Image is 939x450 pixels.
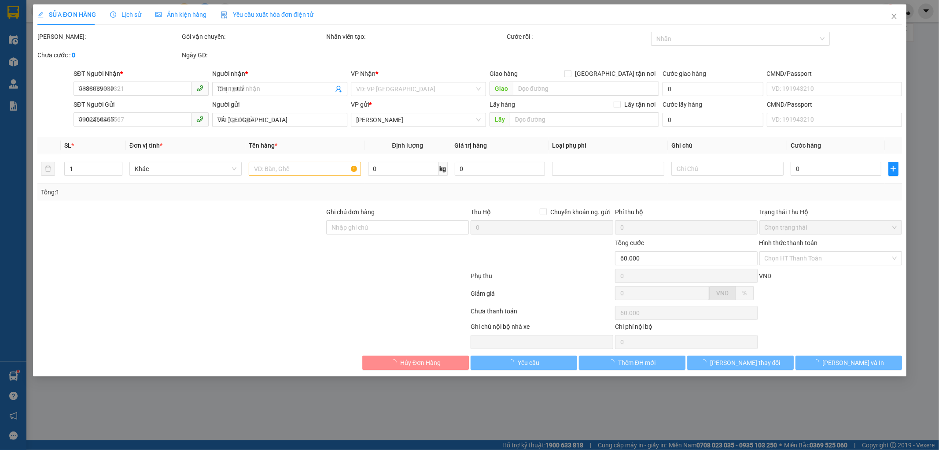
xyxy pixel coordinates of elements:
span: SL [64,142,71,149]
span: Yêu cầu xuất hóa đơn điện tử [221,11,313,18]
div: Người nhận [212,69,347,78]
span: Cước hàng [791,142,821,149]
span: Giá trị hàng [454,142,487,149]
span: Định lượng [392,142,423,149]
button: delete [41,162,55,176]
input: Cước lấy hàng [663,113,763,127]
div: Cước rồi : [506,32,649,41]
div: [PERSON_NAME]: [37,32,180,41]
span: clock-circle [110,11,116,18]
label: Ghi chú đơn hàng [326,208,375,216]
div: Người gửi [212,100,347,109]
button: Hủy Đơn Hàng [362,356,469,370]
button: Yêu cầu [471,356,577,370]
input: Cước giao hàng [663,82,763,96]
input: Ghi chú đơn hàng [326,220,469,234]
div: SĐT Người Gửi [74,100,209,109]
span: Thu Hộ [470,208,490,216]
button: plus [888,162,898,176]
div: Trạng thái Thu Hộ [759,207,902,217]
div: Phí thu hộ [615,207,757,220]
span: loading [390,359,400,365]
b: 0 [72,52,75,59]
img: icon [221,11,228,19]
span: loading [813,359,822,365]
span: Hủy Đơn Hàng [400,358,440,368]
span: Ảnh kiện hàng [155,11,206,18]
span: user-add [335,86,342,93]
label: Hình thức thanh toán [759,239,817,246]
div: Tổng: 1 [41,187,362,197]
th: Ghi chú [668,137,787,154]
span: edit [37,11,44,18]
span: Lấy [489,112,509,126]
span: Lịch sử [110,11,141,18]
span: Tổng cước [615,239,644,246]
div: Ghi chú nội bộ nhà xe [470,322,613,335]
span: VND [716,290,728,297]
span: [PERSON_NAME] và In [822,358,884,368]
div: Chưa cước : [37,50,180,60]
span: VND [759,272,771,279]
div: Giảm giá [470,289,614,304]
button: Thêm ĐH mới [578,356,685,370]
input: VD: Bàn, Ghế [248,162,361,176]
span: Chuyển khoản ng. gửi [546,207,613,217]
span: [GEOGRAPHIC_DATA] tận nơi [571,69,659,78]
button: [PERSON_NAME] và In [795,356,902,370]
input: Ghi Chú [671,162,784,176]
span: Giao hàng [489,70,517,77]
span: Chọn trạng thái [764,221,896,234]
div: SĐT Người Nhận [74,69,209,78]
span: Cư Kuin [356,113,481,126]
div: Nhân viên tạo: [326,32,505,41]
div: CMND/Passport [766,69,902,78]
span: close [890,13,897,20]
span: loading [700,359,710,365]
span: SỬA ĐƠN HÀNG [37,11,96,18]
div: Ngày GD: [182,50,324,60]
span: % [742,290,746,297]
div: CMND/Passport [766,100,902,109]
span: Tên hàng [248,142,277,149]
span: Khác [134,162,236,175]
span: VP Nhận [351,70,376,77]
span: [PERSON_NAME] thay đổi [710,358,781,368]
span: kg [438,162,447,176]
span: phone [196,85,203,92]
span: Yêu cầu [518,358,539,368]
button: Close [881,4,906,29]
span: Giao [489,82,512,96]
label: Cước lấy hàng [663,101,702,108]
span: loading [508,359,518,365]
div: Chưa thanh toán [470,306,614,322]
div: Gói vận chuyển: [182,32,324,41]
input: Dọc đường [512,82,659,96]
label: Cước giao hàng [663,70,706,77]
span: picture [155,11,162,18]
input: Dọc đường [509,112,659,126]
span: Lấy hàng [489,101,515,108]
div: Chi phí nội bộ [615,322,757,335]
span: Lấy tận nơi [621,100,659,109]
div: Phụ thu [470,271,614,286]
span: Thêm ĐH mới [618,358,655,368]
span: loading [608,359,618,365]
div: VP gửi [351,100,486,109]
button: [PERSON_NAME] thay đổi [687,356,793,370]
span: plus [888,165,898,172]
th: Loại phụ phí [549,137,668,154]
span: phone [196,115,203,123]
span: Đơn vị tính [129,142,162,149]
